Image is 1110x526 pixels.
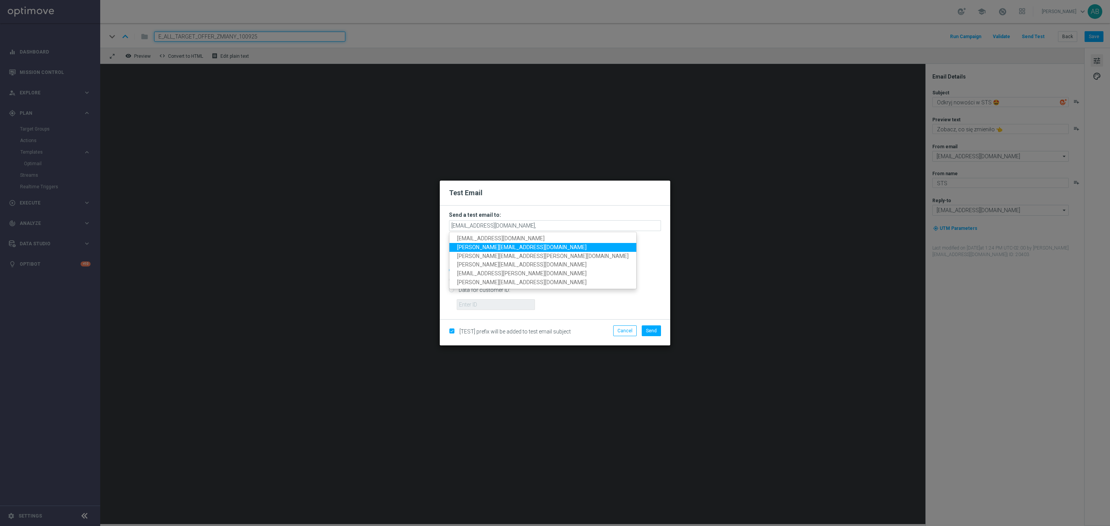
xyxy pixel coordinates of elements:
a: [PERSON_NAME][EMAIL_ADDRESS][DOMAIN_NAME] [449,278,636,287]
a: [PERSON_NAME][EMAIL_ADDRESS][DOMAIN_NAME] [449,243,636,252]
span: Send [646,328,657,333]
span: [PERSON_NAME][EMAIL_ADDRESS][DOMAIN_NAME] [457,279,587,285]
a: [PERSON_NAME][EMAIL_ADDRESS][DOMAIN_NAME] [449,260,636,269]
button: Cancel [613,325,637,336]
a: [EMAIL_ADDRESS][PERSON_NAME][DOMAIN_NAME] [449,269,636,278]
h2: Test Email [449,188,661,198]
span: [EMAIL_ADDRESS][DOMAIN_NAME] [457,235,545,241]
span: [PERSON_NAME][EMAIL_ADDRESS][DOMAIN_NAME] [457,244,587,250]
button: Send [642,325,661,336]
a: [EMAIL_ADDRESS][DOMAIN_NAME] [449,234,636,243]
span: [EMAIL_ADDRESS][PERSON_NAME][DOMAIN_NAME] [457,270,587,276]
span: [TEST] prefix will be added to test email subject [459,328,571,335]
input: Enter ID [457,299,535,310]
span: [PERSON_NAME][EMAIL_ADDRESS][PERSON_NAME][DOMAIN_NAME] [457,253,629,259]
a: [PERSON_NAME][EMAIL_ADDRESS][PERSON_NAME][DOMAIN_NAME] [449,251,636,260]
span: [PERSON_NAME][EMAIL_ADDRESS][DOMAIN_NAME] [457,261,587,268]
h3: Send a test email to: [449,211,661,218]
